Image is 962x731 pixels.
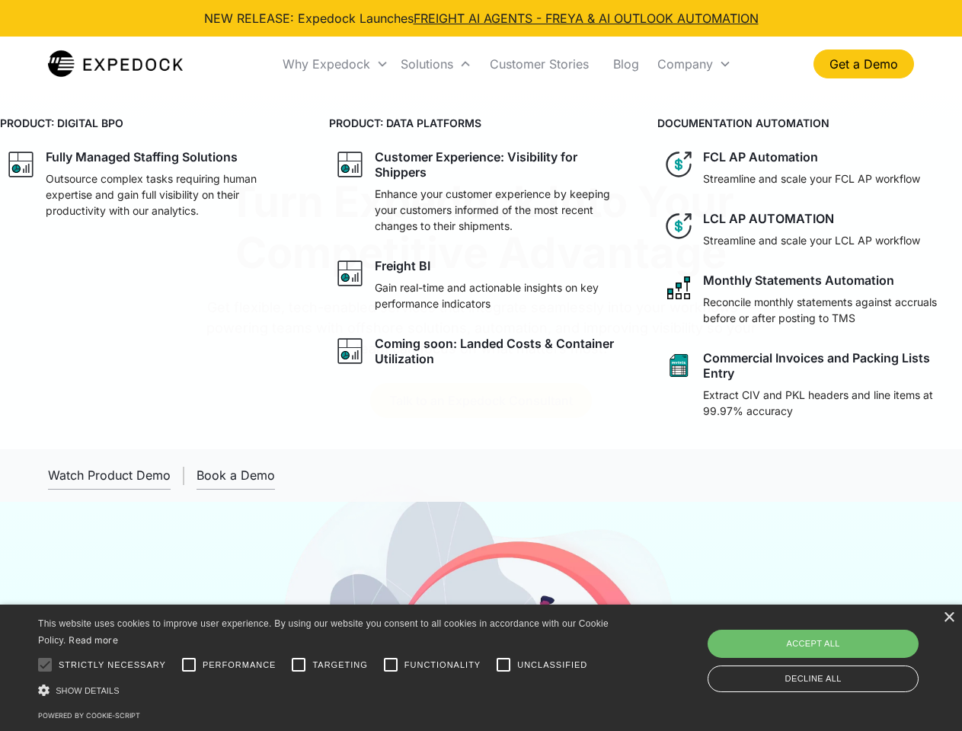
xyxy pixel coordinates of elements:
[312,659,367,672] span: Targeting
[657,56,713,72] div: Company
[401,56,453,72] div: Solutions
[375,186,628,234] p: Enhance your customer experience by keeping your customers informed of the most recent changes to...
[375,336,628,366] div: Coming soon: Landed Costs & Container Utilization
[48,461,171,490] a: open lightbox
[56,686,120,695] span: Show details
[329,330,634,372] a: graph iconComing soon: Landed Costs & Container Utilization
[703,387,956,419] p: Extract CIV and PKL headers and line items at 99.97% accuracy
[657,267,962,332] a: network like iconMonthly Statements AutomationReconcile monthly statements against accruals befor...
[651,38,737,90] div: Company
[6,149,37,180] img: graph icon
[335,336,366,366] img: graph icon
[703,149,818,164] div: FCL AP Automation
[276,38,395,90] div: Why Expedock
[657,344,962,425] a: sheet iconCommercial Invoices and Packing Lists EntryExtract CIV and PKL headers and line items a...
[59,659,166,672] span: Strictly necessary
[38,682,614,698] div: Show details
[197,461,275,490] a: Book a Demo
[395,38,478,90] div: Solutions
[657,205,962,254] a: dollar iconLCL AP AUTOMATIONStreamline and scale your LCL AP workflow
[38,711,140,720] a: Powered by cookie-script
[703,294,956,326] p: Reconcile monthly statements against accruals before or after posting to TMS
[663,211,694,241] img: dollar icon
[478,38,601,90] a: Customer Stories
[703,232,920,248] p: Streamline and scale your LCL AP workflow
[329,115,634,131] h4: PRODUCT: DATA PLATFORMS
[204,9,759,27] div: NEW RELEASE: Expedock Launches
[404,659,481,672] span: Functionality
[663,273,694,303] img: network like icon
[329,252,634,318] a: graph iconFreight BIGain real-time and actionable insights on key performance indicators
[203,659,276,672] span: Performance
[657,115,962,131] h4: DOCUMENTATION AUTOMATION
[708,567,962,731] iframe: Chat Widget
[46,149,238,164] div: Fully Managed Staffing Solutions
[703,211,834,226] div: LCL AP AUTOMATION
[657,143,962,193] a: dollar iconFCL AP AutomationStreamline and scale your FCL AP workflow
[703,273,894,288] div: Monthly Statements Automation
[48,49,183,79] a: home
[329,143,634,240] a: graph iconCustomer Experience: Visibility for ShippersEnhance your customer experience by keeping...
[48,468,171,483] div: Watch Product Demo
[703,350,956,381] div: Commercial Invoices and Packing Lists Entry
[335,258,366,289] img: graph icon
[601,38,651,90] a: Blog
[663,350,694,381] img: sheet icon
[703,171,920,187] p: Streamline and scale your FCL AP workflow
[48,49,183,79] img: Expedock Logo
[335,149,366,180] img: graph icon
[283,56,370,72] div: Why Expedock
[69,634,118,646] a: Read more
[38,618,609,646] span: This website uses cookies to improve user experience. By using our website you consent to all coo...
[197,468,275,483] div: Book a Demo
[414,11,759,26] a: FREIGHT AI AGENTS - FREYA & AI OUTLOOK AUTOMATION
[813,49,914,78] a: Get a Demo
[375,258,430,273] div: Freight BI
[663,149,694,180] img: dollar icon
[375,279,628,311] p: Gain real-time and actionable insights on key performance indicators
[517,659,587,672] span: Unclassified
[375,149,628,180] div: Customer Experience: Visibility for Shippers
[46,171,299,219] p: Outsource complex tasks requiring human expertise and gain full visibility on their productivity ...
